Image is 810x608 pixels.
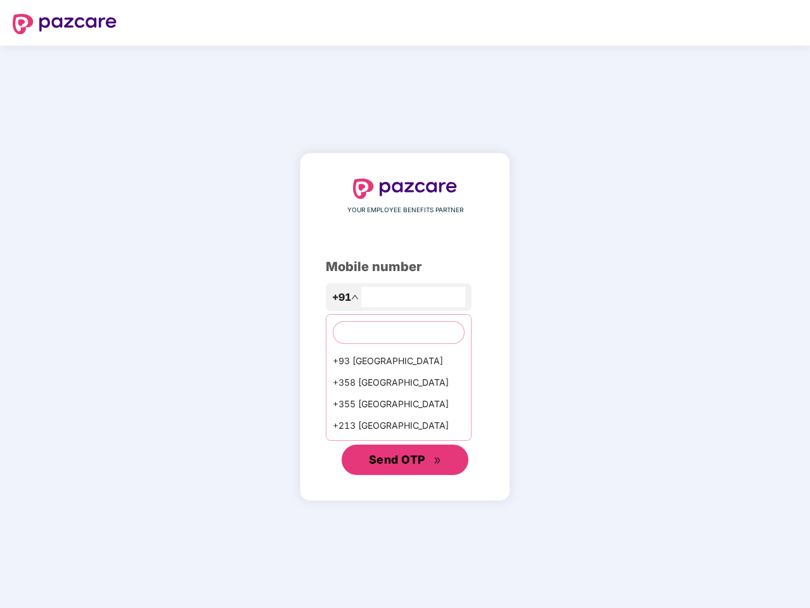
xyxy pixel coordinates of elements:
span: YOUR EMPLOYEE BENEFITS PARTNER [347,205,463,215]
span: up [351,293,359,301]
div: +355 [GEOGRAPHIC_DATA] [326,393,471,415]
div: +1684 AmericanSamoa [326,436,471,458]
div: +358 [GEOGRAPHIC_DATA] [326,372,471,393]
span: double-right [434,457,442,465]
div: Mobile number [326,257,484,277]
button: Send OTPdouble-right [342,445,468,475]
img: logo [13,14,117,34]
div: +93 [GEOGRAPHIC_DATA] [326,350,471,372]
span: Send OTP [369,453,425,466]
div: +213 [GEOGRAPHIC_DATA] [326,415,471,436]
img: logo [353,179,457,199]
span: +91 [332,289,351,305]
